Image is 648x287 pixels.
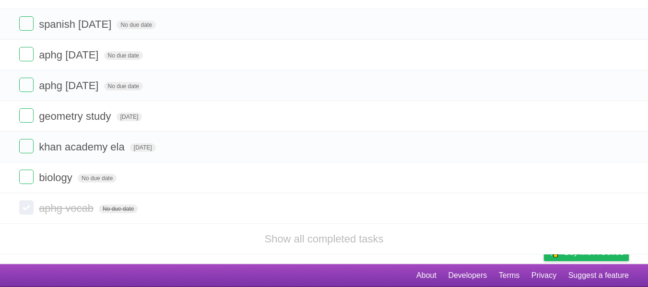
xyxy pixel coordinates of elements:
span: aphg [DATE] [39,49,101,61]
span: aphg [DATE] [39,80,101,92]
span: geometry study [39,110,113,122]
span: No due date [104,82,143,91]
span: khan academy ela [39,141,127,153]
span: No due date [104,51,143,60]
a: Show all completed tasks [264,233,383,245]
span: [DATE] [117,113,142,121]
span: No due date [117,21,155,29]
label: Done [19,108,34,123]
span: spanish [DATE] [39,18,114,30]
label: Done [19,139,34,153]
span: aphg vocab [39,202,96,214]
a: Suggest a feature [568,266,629,285]
label: Done [19,200,34,215]
a: Privacy [531,266,556,285]
label: Done [19,78,34,92]
label: Done [19,16,34,31]
span: No due date [78,174,117,183]
label: Done [19,47,34,61]
a: About [416,266,436,285]
a: Terms [499,266,520,285]
a: Developers [448,266,487,285]
span: biology [39,172,75,184]
span: [DATE] [130,143,156,152]
span: No due date [99,205,138,213]
label: Done [19,170,34,184]
span: Buy me a coffee [564,244,624,261]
